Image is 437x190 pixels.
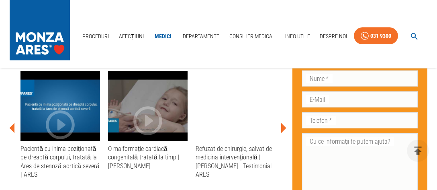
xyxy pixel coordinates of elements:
[370,31,391,41] div: 031 9300
[20,145,100,179] div: Pacientă cu inima poziționată pe dreaptă corpului, tratată la Ares de stenoză aortică severă | ARES
[180,28,223,45] a: Departamente
[20,71,100,182] button: Pacientă cu inima poziționată pe dreaptă corpului, tratată la Ares de stenoză aortică severă | ARES
[282,28,313,45] a: Info Utile
[196,71,275,182] button: Refuzat de chirurgie, salvat de medicina intervențională | [PERSON_NAME] - Testimonial ARES
[108,71,188,173] button: O malformație cardiacă congenitală tratată la timp | [PERSON_NAME]
[20,71,100,141] div: Pacientă cu inima poziționată pe dreaptă corpului, tratată la Ares de stenoză aortică severă | ARES
[317,28,350,45] a: Despre Noi
[354,27,398,45] a: 031 9300
[108,145,188,170] div: O malformație cardiacă congenitală tratată la timp | [PERSON_NAME]
[150,28,176,45] a: Medici
[196,145,275,179] div: Refuzat de chirurgie, salvat de medicina intervențională | [PERSON_NAME] - Testimonial ARES
[108,71,188,141] div: O malformație cardiacă congenitală tratată la timp | ARES
[226,28,278,45] a: Consilier Medical
[407,140,429,162] button: delete
[116,28,147,45] a: Afecțiuni
[196,71,275,141] iframe: Refuzat de chirurgie, salvat de medicina intervențională | Ion Praoveanu - Testimonial ARES
[79,28,112,45] a: Proceduri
